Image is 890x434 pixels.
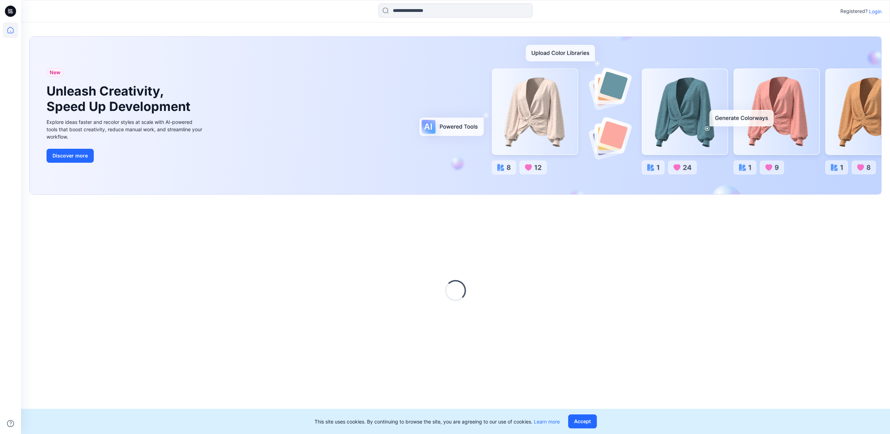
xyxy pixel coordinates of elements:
[869,8,882,15] p: Login
[50,68,61,77] span: New
[568,414,597,428] button: Accept
[47,118,204,140] div: Explore ideas faster and recolor styles at scale with AI-powered tools that boost creativity, red...
[47,149,94,163] button: Discover more
[47,149,204,163] a: Discover more
[840,7,868,15] p: Registered?
[315,418,560,425] p: This site uses cookies. By continuing to browse the site, you are agreeing to our use of cookies.
[534,419,560,425] a: Learn more
[47,84,193,114] h1: Unleash Creativity, Speed Up Development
